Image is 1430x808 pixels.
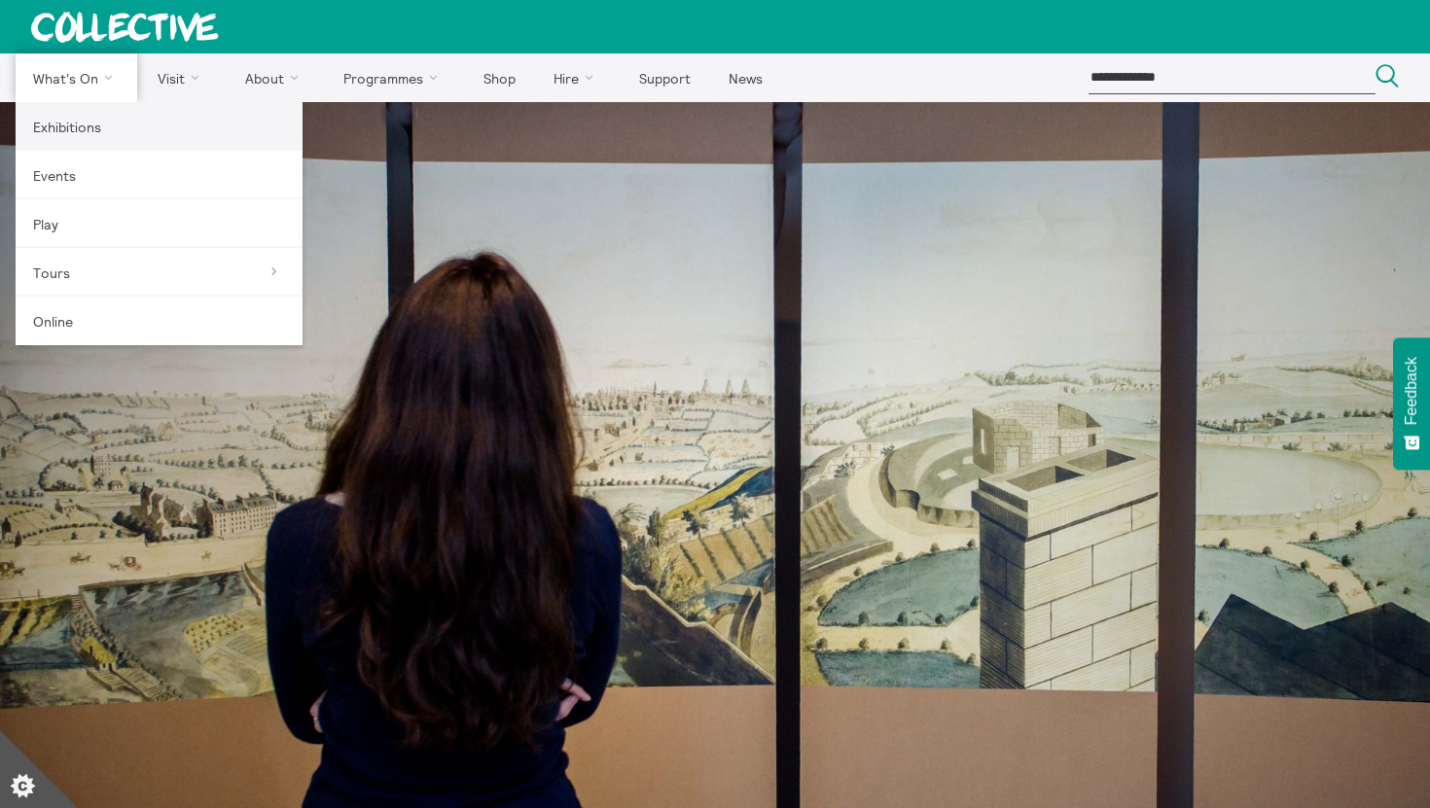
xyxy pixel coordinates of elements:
a: Online [16,297,303,345]
span: Feedback [1403,357,1420,425]
a: News [711,53,779,102]
a: What's On [16,53,137,102]
a: Programmes [327,53,463,102]
a: Play [16,199,303,248]
a: Shop [466,53,532,102]
a: Exhibitions [16,102,303,151]
a: Events [16,151,303,199]
a: Hire [537,53,619,102]
a: Tours [16,248,303,297]
a: Visit [141,53,225,102]
button: Feedback - Show survey [1393,337,1430,470]
a: Support [622,53,707,102]
a: About [228,53,323,102]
